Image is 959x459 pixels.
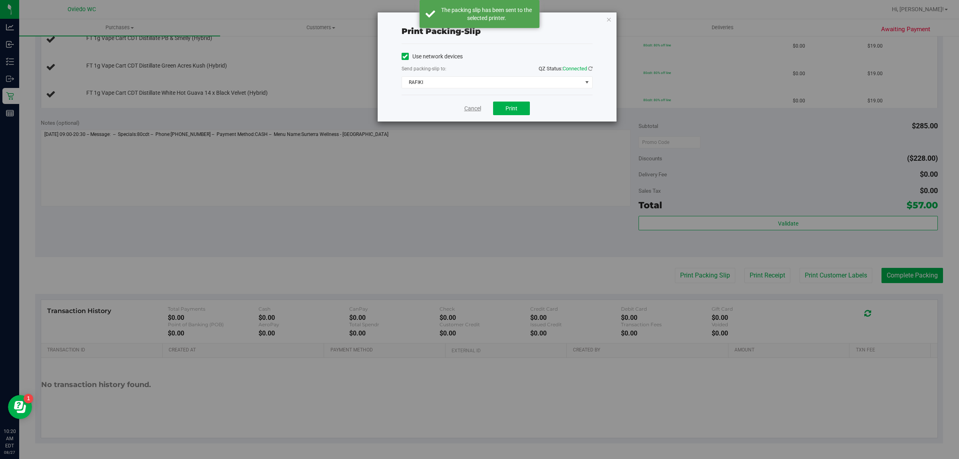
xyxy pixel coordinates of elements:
[539,66,593,72] span: QZ Status:
[24,394,33,403] iframe: Resource center unread badge
[8,395,32,419] iframe: Resource center
[440,6,533,22] div: The packing slip has been sent to the selected printer.
[402,26,481,36] span: Print packing-slip
[402,77,582,88] span: RAFIKI
[563,66,587,72] span: Connected
[582,77,592,88] span: select
[402,65,446,72] label: Send packing-slip to:
[505,105,517,112] span: Print
[402,52,463,61] label: Use network devices
[464,104,481,113] a: Cancel
[493,102,530,115] button: Print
